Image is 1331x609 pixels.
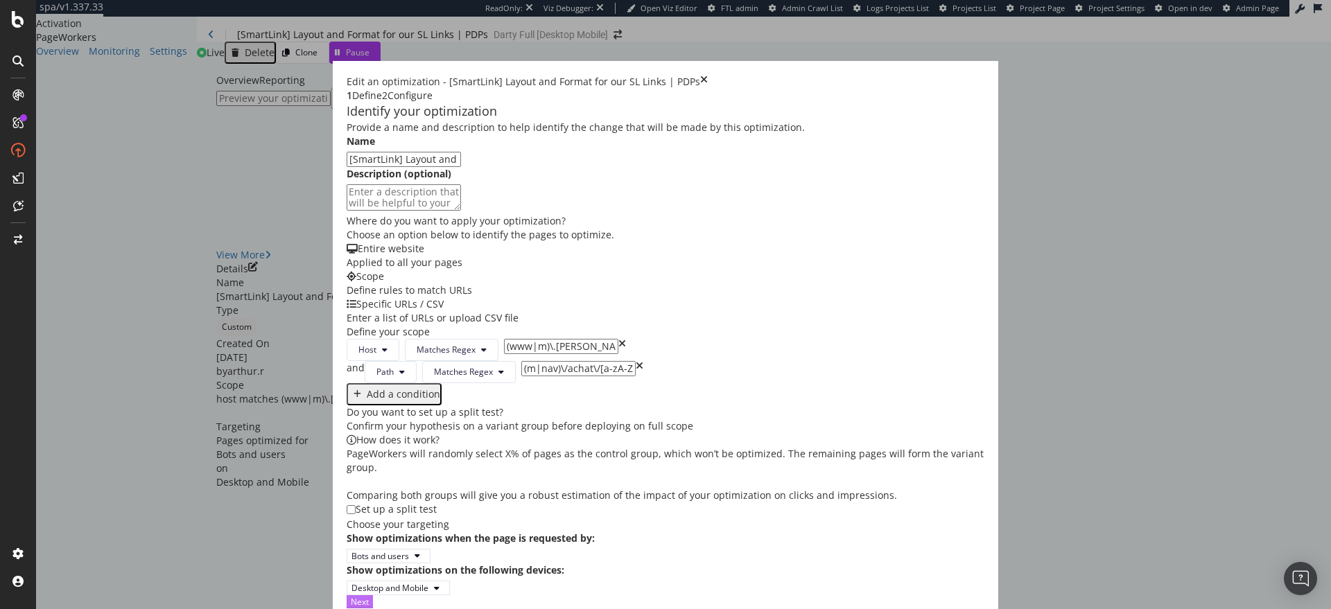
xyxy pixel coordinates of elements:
[358,344,376,355] span: Host
[618,339,626,361] div: times
[347,134,375,148] label: Name
[347,447,984,502] div: PageWorkers will randomly select X% of pages as the control group, which won’t be optimized. The ...
[388,89,433,103] div: Configure
[347,325,984,339] div: Define your scope
[347,152,461,167] input: Enter an optimization name to easily find it back
[347,75,700,89] div: Edit an optimization - [SmartLink] Layout and Format for our SL Links | PDPs
[351,596,369,608] div: Next
[347,167,451,181] label: Description (optional)
[347,549,430,563] button: Bots and users
[347,311,984,325] div: Enter a list of URLs or upload CSV file
[347,228,984,242] div: Choose an option below to identify the pages to optimize.
[347,297,984,311] div: Specific URLs / CSV
[405,339,498,361] button: Matches Regex
[347,581,450,595] button: Desktop and Mobile
[434,366,493,378] span: Matches Regex
[347,595,373,608] button: Next
[351,550,409,562] div: Bots and users
[347,270,984,283] div: Scope
[347,89,352,103] div: 1
[351,582,428,594] div: Desktop and Mobile
[347,103,984,121] div: Identify your optimization
[347,531,595,545] label: Show optimizations when the page is requested by:
[347,242,984,256] div: Entire website
[376,366,394,378] span: Path
[356,502,437,518] div: Set up a split test
[700,75,708,89] div: times
[352,89,382,103] div: Define
[347,256,984,270] div: Applied to all your pages
[1284,562,1317,595] div: Open Intercom Messenger
[347,283,984,297] div: Define rules to match URLs
[347,419,984,433] div: Confirm your hypothesis on a variant group before deploying on full scope
[365,361,417,383] button: Path
[347,383,442,405] button: Add a condition
[347,214,984,228] div: Where do you want to apply your optimization?
[347,433,984,502] div: info banner
[356,433,984,447] div: How does it work?
[367,389,440,400] div: Add a condition
[347,405,984,419] div: Do you want to set up a split test?
[347,121,984,134] div: Provide a name and description to help identify the change that will be made by this optimization.
[347,339,399,361] button: Host
[347,563,564,577] label: Show optimizations on the following devices:
[347,361,365,383] div: and
[636,361,643,383] div: times
[347,518,984,531] div: Choose your targeting
[422,361,516,383] button: Matches Regex
[382,89,388,103] div: 2
[417,344,476,355] span: Matches Regex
